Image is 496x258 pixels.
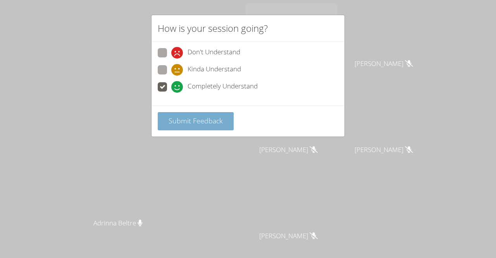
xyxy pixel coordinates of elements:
span: Submit Feedback [169,116,223,125]
span: Don't Understand [188,47,240,59]
button: Submit Feedback [158,112,234,130]
span: Kinda Understand [188,64,241,76]
span: Completely Understand [188,81,258,93]
h2: How is your session going? [158,21,268,35]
